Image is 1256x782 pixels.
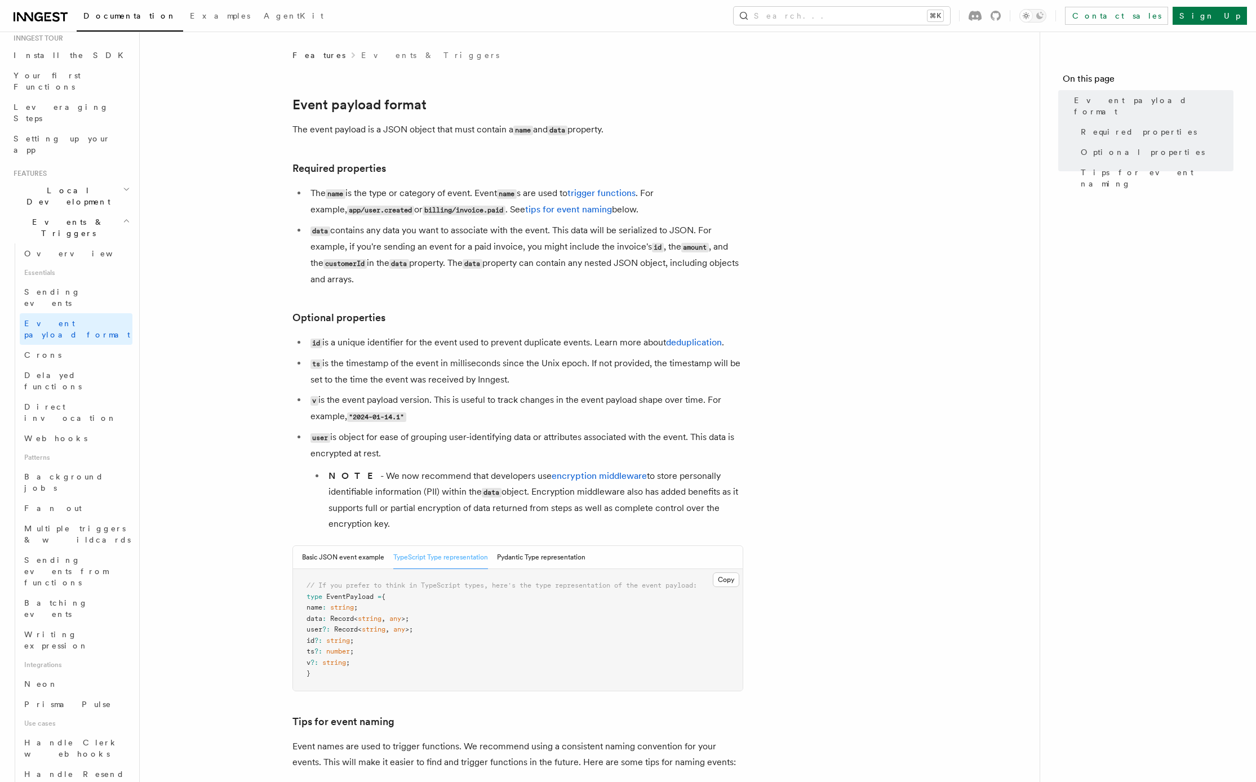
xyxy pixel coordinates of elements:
button: Events & Triggers [9,212,132,243]
span: Fan out [24,504,82,513]
h4: On this page [1063,72,1233,90]
button: Toggle dark mode [1019,9,1046,23]
span: ?: [310,659,318,667]
a: Contact sales [1065,7,1168,25]
span: Setting up your app [14,134,110,154]
span: { [381,593,385,601]
code: amount [681,243,709,252]
span: Sending events from functions [24,556,108,587]
span: AgentKit [264,11,323,20]
a: Your first Functions [9,65,132,97]
code: name [326,189,345,199]
a: Leveraging Steps [9,97,132,128]
span: Local Development [9,185,123,207]
p: The event payload is a JSON object that must contain a and property. [292,122,743,138]
span: Webhooks [24,434,87,443]
a: Neon [20,674,132,694]
span: Batching events [24,598,88,619]
button: Search...⌘K [734,7,950,25]
span: string [322,659,346,667]
span: , [381,615,385,623]
span: EventPayload [326,593,374,601]
button: TypeScript Type representation [393,546,488,569]
a: Prisma Pulse [20,694,132,714]
a: Tips for event naming [1076,162,1233,194]
code: user [310,433,330,443]
a: trigger functions [567,188,636,198]
span: Required properties [1081,126,1197,137]
code: v [310,396,318,406]
code: ts [310,359,322,369]
span: < [358,625,362,633]
code: data [482,488,501,497]
span: Prisma Pulse [24,700,112,709]
span: Your first Functions [14,71,81,91]
span: Event payload format [1074,95,1233,117]
code: customerId [323,259,367,269]
span: Optional properties [1081,146,1205,158]
span: Background jobs [24,472,104,492]
strong: NOTE [329,470,380,481]
code: name [513,126,533,135]
a: Sending events from functions [20,550,132,593]
span: Inngest tour [9,34,63,43]
a: Event payload format [20,313,132,345]
span: Crons [24,350,61,359]
li: The is the type or category of event. Event s are used to . For example, or . See below. [307,185,743,218]
li: contains any data you want to associate with the event. This data will be serialized to JSON. For... [307,223,743,287]
span: string [362,625,385,633]
span: Multiple triggers & wildcards [24,524,131,544]
span: Record [334,625,358,633]
button: Basic JSON event example [302,546,384,569]
span: Features [9,169,47,178]
span: Use cases [20,714,132,732]
a: Crons [20,345,132,365]
span: // If you prefer to think in TypeScript types, here's the type representation of the event payload: [307,581,697,589]
span: } [307,669,310,677]
kbd: ⌘K [927,10,943,21]
span: user [307,625,322,633]
span: ?: [314,637,322,645]
p: Event names are used to trigger functions. We recommend using a consistent naming convention for ... [292,739,743,770]
span: : [322,615,326,623]
a: Sending events [20,282,132,313]
a: AgentKit [257,3,330,30]
span: Overview [24,249,140,258]
span: Writing expression [24,630,88,650]
span: type [307,593,322,601]
span: string [330,603,354,611]
a: Examples [183,3,257,30]
code: data [463,259,482,269]
span: ; [354,603,358,611]
span: Essentials [20,264,132,282]
span: Direct invocation [24,402,117,423]
span: v [307,659,310,667]
button: Local Development [9,180,132,212]
span: any [389,615,401,623]
span: >; [401,615,409,623]
a: tips for event naming [525,204,612,215]
span: < [354,615,358,623]
code: id [310,339,322,348]
a: Fan out [20,498,132,518]
a: Writing expression [20,624,132,656]
span: = [378,593,381,601]
span: ?: [314,647,322,655]
span: name [307,603,322,611]
code: data [310,226,330,236]
span: string [326,637,350,645]
code: name [497,189,517,199]
span: Features [292,50,345,61]
span: Sending events [24,287,81,308]
a: Optional properties [1076,142,1233,162]
a: Direct invocation [20,397,132,428]
span: >; [405,625,413,633]
span: ; [350,647,354,655]
a: Sign Up [1173,7,1247,25]
a: Required properties [1076,122,1233,142]
code: data [389,259,409,269]
span: number [326,647,350,655]
li: is the timestamp of the event in milliseconds since the Unix epoch. If not provided, the timestam... [307,356,743,388]
span: any [393,625,405,633]
a: Required properties [292,161,386,176]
